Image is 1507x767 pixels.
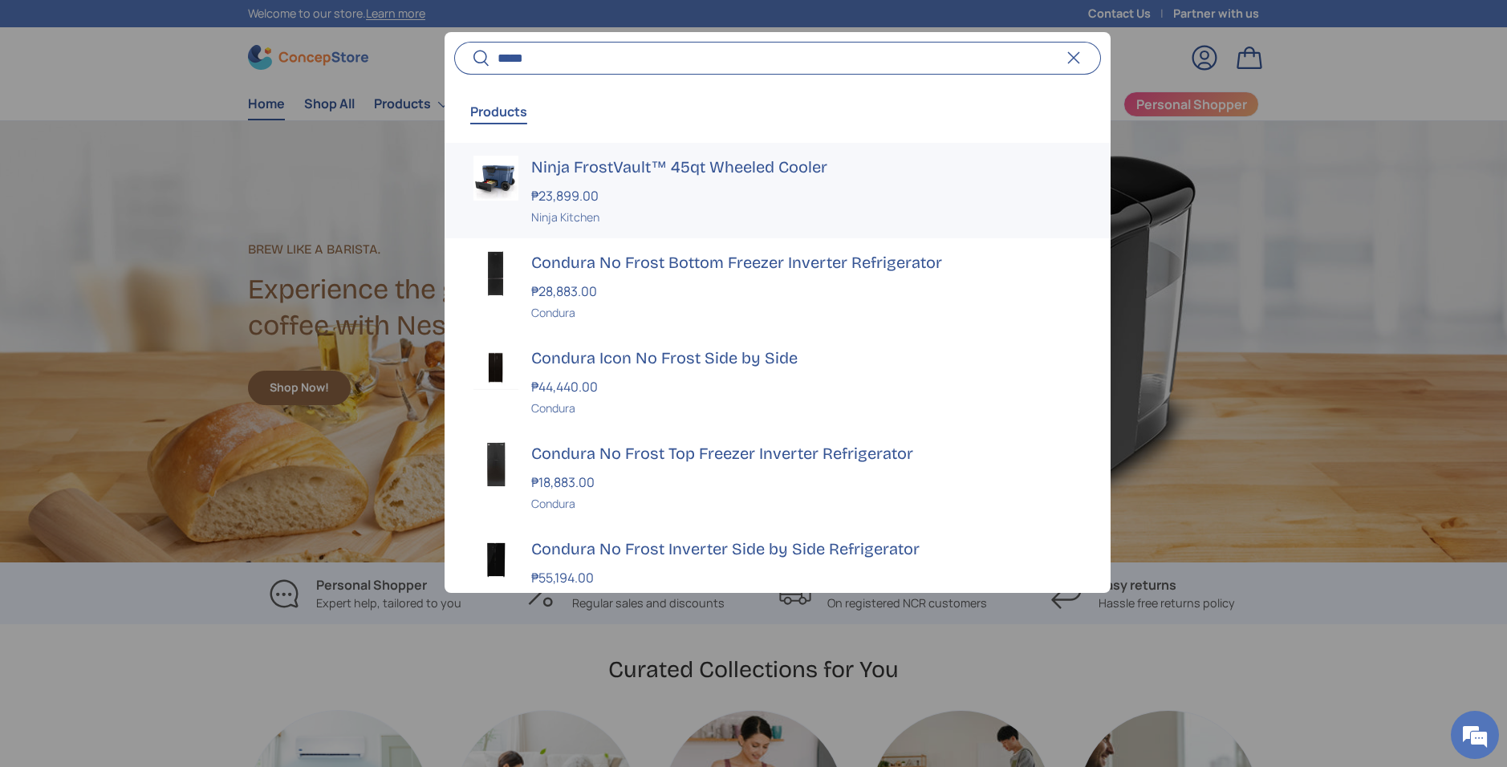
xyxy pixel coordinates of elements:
div: Condura [531,495,1082,512]
div: Condura [531,400,1082,416]
textarea: Type your message and hit 'Enter' [8,438,306,494]
strong: ₱18,883.00 [531,473,599,491]
h3: Condura No Frost Top Freezer Inverter Refrigerator [531,442,1082,465]
div: Chat with us now [83,90,270,111]
strong: ₱23,899.00 [531,187,603,205]
div: Ninja Kitchen [531,209,1082,225]
img: condura-no-frost-bottom-freezer-inverter-refrigerator-matte-black-closed-door-full-view-concepstore [473,251,518,296]
strong: ₱44,440.00 [531,378,602,396]
h3: Condura Icon No Frost Side by Side [531,347,1082,369]
h3: Ninja FrostVault™ 45qt Wheeled Cooler [531,156,1082,178]
a: condura-no-frost-bottom-freezer-inverter-refrigerator-matte-black-closed-door-full-view-concepsto... [445,238,1111,334]
div: Condura [531,304,1082,321]
div: Minimize live chat window [263,8,302,47]
h3: Condura No Frost Inverter Side by Side Refrigerator [531,538,1082,560]
a: Condura Icon No Frost Side by Side ₱44,440.00 Condura [445,334,1111,429]
button: Products [470,93,527,130]
a: condura-no-frost-inverter-top-freezer-refrigerator-closed-door-full-front-view-concepstore Condur... [445,429,1111,525]
h3: Condura No Frost Bottom Freezer Inverter Refrigerator [531,251,1082,274]
span: We're online! [93,202,221,364]
div: Condura [531,590,1082,607]
a: Condura No Frost Inverter Side by Side Refrigerator ₱55,194.00 Condura [445,525,1111,620]
img: condura-no-frost-inverter-top-freezer-refrigerator-closed-door-full-front-view-concepstore [473,442,518,487]
strong: ₱28,883.00 [531,282,601,300]
a: Ninja FrostVault™ 45qt Wheeled Cooler ₱23,899.00 Ninja Kitchen [445,143,1111,238]
strong: ₱55,194.00 [531,569,598,586]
